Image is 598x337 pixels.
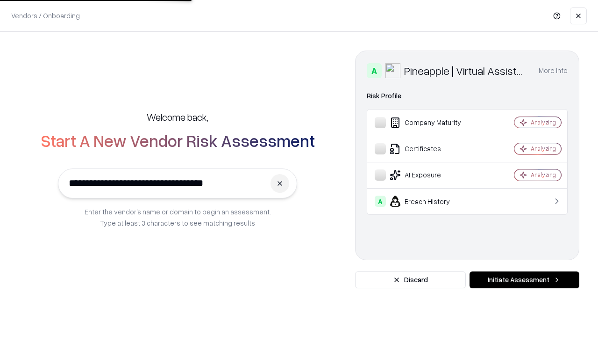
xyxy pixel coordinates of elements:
[355,271,466,288] button: Discard
[41,131,315,150] h2: Start A New Vendor Risk Assessment
[375,196,486,207] div: Breach History
[85,206,271,228] p: Enter the vendor’s name or domain to begin an assessment. Type at least 3 characters to see match...
[375,196,386,207] div: A
[470,271,579,288] button: Initiate Assessment
[531,118,556,126] div: Analyzing
[367,90,568,102] div: Risk Profile
[375,169,486,181] div: AI Exposure
[385,63,400,78] img: Pineapple | Virtual Assistant Agency
[375,143,486,154] div: Certificates
[404,63,527,78] div: Pineapple | Virtual Assistant Agency
[367,63,382,78] div: A
[531,171,556,179] div: Analyzing
[531,145,556,153] div: Analyzing
[147,110,208,124] h5: Welcome back,
[11,11,80,21] p: Vendors / Onboarding
[375,117,486,128] div: Company Maturity
[539,62,568,79] button: More info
